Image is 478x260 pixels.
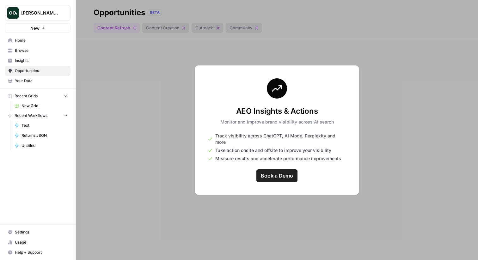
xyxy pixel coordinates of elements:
span: Recent Workflows [15,113,47,118]
a: Home [5,35,70,45]
span: Text [21,123,68,128]
span: Browse [15,48,68,53]
h3: AEO Insights & Actions [220,106,334,116]
button: Help + Support [5,247,70,257]
span: Untitled [21,143,68,148]
span: Usage [15,239,68,245]
a: New Grid [12,101,70,111]
button: Recent Grids [5,91,70,101]
span: Recent Grids [15,93,38,99]
a: Book a Demo [256,169,297,182]
a: Your Data [5,76,70,86]
a: Usage [5,237,70,247]
p: Monitor and improve brand visibility across AI search [220,119,334,125]
button: New [5,23,70,33]
span: Help + Support [15,250,68,255]
span: Track visibility across ChatGPT, AI Mode, Perplexity and more [215,133,346,145]
span: Returns JSON [21,133,68,138]
span: Book a Demo [261,172,293,179]
span: [PERSON_NAME] Testing [21,10,59,16]
a: Text [12,120,70,130]
span: Take action onsite and offsite to improve your visibility [215,147,331,154]
span: Insights [15,58,68,63]
button: Recent Workflows [5,111,70,120]
span: Your Data [15,78,68,84]
a: Opportunities [5,66,70,76]
a: Untitled [12,141,70,151]
span: New [30,25,40,31]
a: Browse [5,45,70,56]
button: Workspace: Vicky Testing [5,5,70,21]
a: Settings [5,227,70,237]
span: Home [15,38,68,43]
a: Returns JSON [12,130,70,141]
span: New Grid [21,103,68,109]
a: Insights [5,56,70,66]
img: Vicky Testing Logo [7,7,19,19]
span: Measure results and accelerate performance improvements [215,155,341,162]
span: Settings [15,229,68,235]
span: Opportunities [15,68,68,74]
